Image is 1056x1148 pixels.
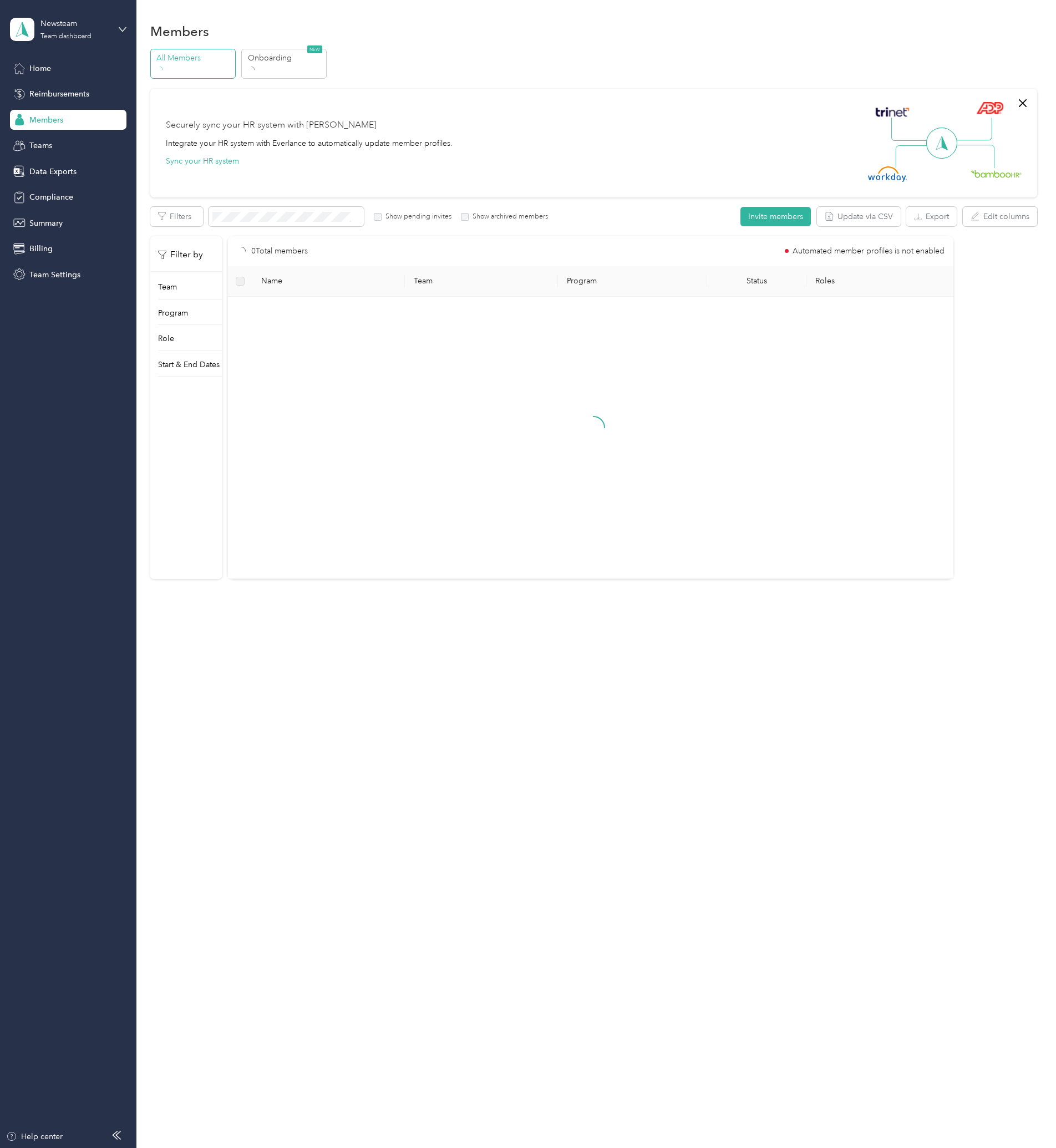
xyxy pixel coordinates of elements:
img: Workday [868,166,907,182]
span: Automated member profiles is not enabled [793,247,945,255]
button: Update via CSV [817,207,901,226]
span: Name [261,276,397,286]
div: Integrate your HR system with Everlance to automatically update member profiles. [166,138,453,149]
th: Status [707,266,806,297]
iframe: Everlance-gr Chat Button Frame [994,1086,1056,1148]
img: Line Left Down [895,145,934,167]
span: Teams [29,140,52,151]
img: Line Left Up [891,118,930,141]
th: Name [252,266,405,297]
button: Export [906,207,957,226]
p: All Members [156,52,232,64]
div: Team dashboard [40,33,92,40]
p: Team [158,281,177,293]
label: Show archived members [469,212,548,222]
img: BambooHR [971,170,1022,177]
span: Compliance [29,191,73,203]
span: Members [29,114,63,126]
span: Billing [29,243,53,255]
h1: Members [150,26,209,37]
button: Invite members [740,207,811,226]
p: Filter by [158,248,203,262]
span: Team Settings [29,269,80,281]
span: Summary [29,217,63,229]
button: Filters [150,207,203,226]
p: Program [158,307,188,319]
div: Securely sync your HR system with [PERSON_NAME] [166,119,377,132]
span: Data Exports [29,166,77,177]
span: Reimbursements [29,88,89,100]
p: Start & End Dates [158,359,220,370]
label: Show pending invites [382,212,451,222]
span: Home [29,63,51,74]
img: ADP [976,101,1003,114]
th: Roles [806,266,959,297]
button: Edit columns [963,207,1037,226]
button: Sync your HR system [166,155,239,167]
span: NEW [307,45,322,53]
th: Program [558,266,707,297]
div: Newsteam [40,18,110,29]
th: Team [405,266,558,297]
img: Line Right Down [956,145,994,169]
img: Line Right Up [953,118,992,141]
p: Role [158,333,174,344]
p: Onboarding [248,52,323,64]
img: Trinet [873,104,912,120]
button: Help center [6,1131,63,1142]
p: 0 Total members [251,245,308,257]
